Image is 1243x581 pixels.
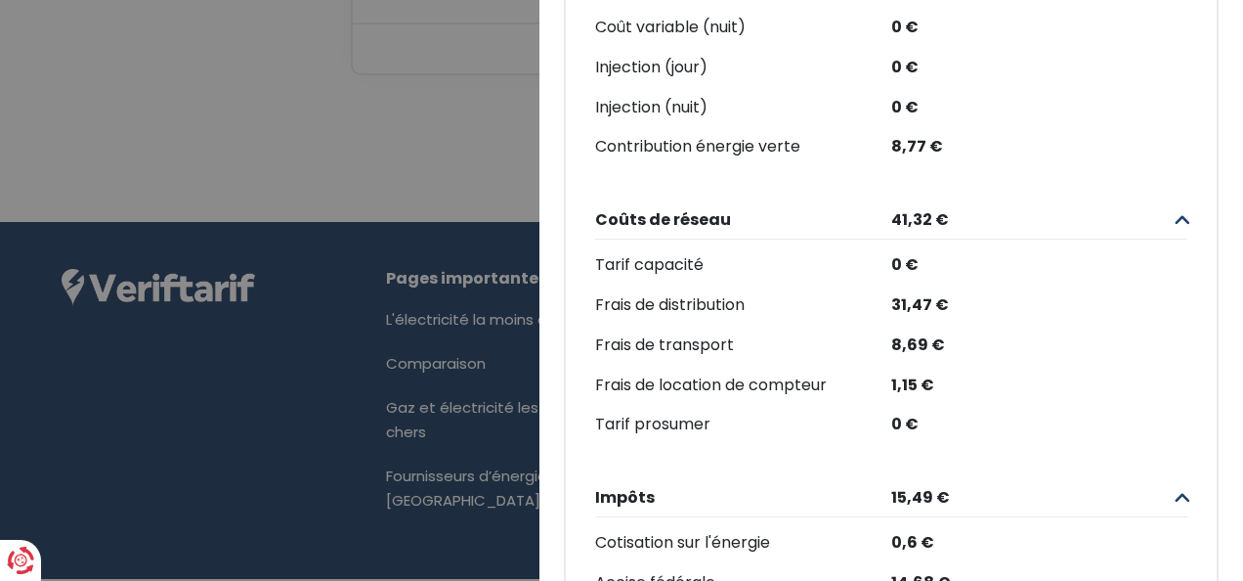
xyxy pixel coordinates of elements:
div: Coût variable (nuit) [595,14,891,42]
div: 31,47 € [891,291,1187,320]
button: Coûts de réseau 41,32 € [595,201,1187,240]
div: Tarif capacité [595,251,891,280]
div: 8,77 € [891,133,1187,161]
div: 0 € [891,251,1187,280]
div: Frais de location de compteur [595,372,891,400]
div: 0 € [891,14,1187,42]
div: 0 € [891,94,1187,122]
button: Impôts 15,49 € [595,478,1187,517]
div: 0,6 € [891,529,1187,558]
div: Tarif prosumer [595,411,891,439]
div: Contribution énergie verte [595,133,891,161]
div: Injection (jour) [595,54,891,82]
div: Frais de distribution [595,291,891,320]
div: Injection (nuit) [595,94,891,122]
span: Coûts de réseau [595,210,883,229]
div: Frais de transport [595,332,891,360]
div: 8,69 € [891,332,1187,360]
div: 1,15 € [891,372,1187,400]
div: 0 € [891,54,1187,82]
span: 41,32 € [883,210,1172,229]
div: 0 € [891,411,1187,439]
span: 15,49 € [883,488,1172,507]
span: Impôts [595,488,883,507]
div: Cotisation sur l'énergie [595,529,891,558]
